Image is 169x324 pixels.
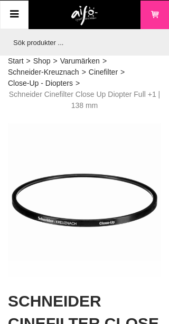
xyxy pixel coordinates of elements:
a: Varumärken [60,56,100,67]
a: Cinefilter [89,67,118,78]
a: Shop [33,56,51,67]
a: Schneider-Kreuznach [8,67,79,78]
a: Close-Up - Diopters [8,78,73,89]
span: > [26,56,31,67]
span: > [53,56,57,67]
span: Schneider Cinefilter Close Up Diopter Full +1 | 138 mm [8,89,161,111]
input: Sök produkter ... [8,29,156,56]
span: > [120,67,125,78]
span: > [102,56,107,67]
a: Start [8,56,24,67]
span: > [76,78,80,89]
span: > [82,67,86,78]
img: logo.png [71,6,98,26]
